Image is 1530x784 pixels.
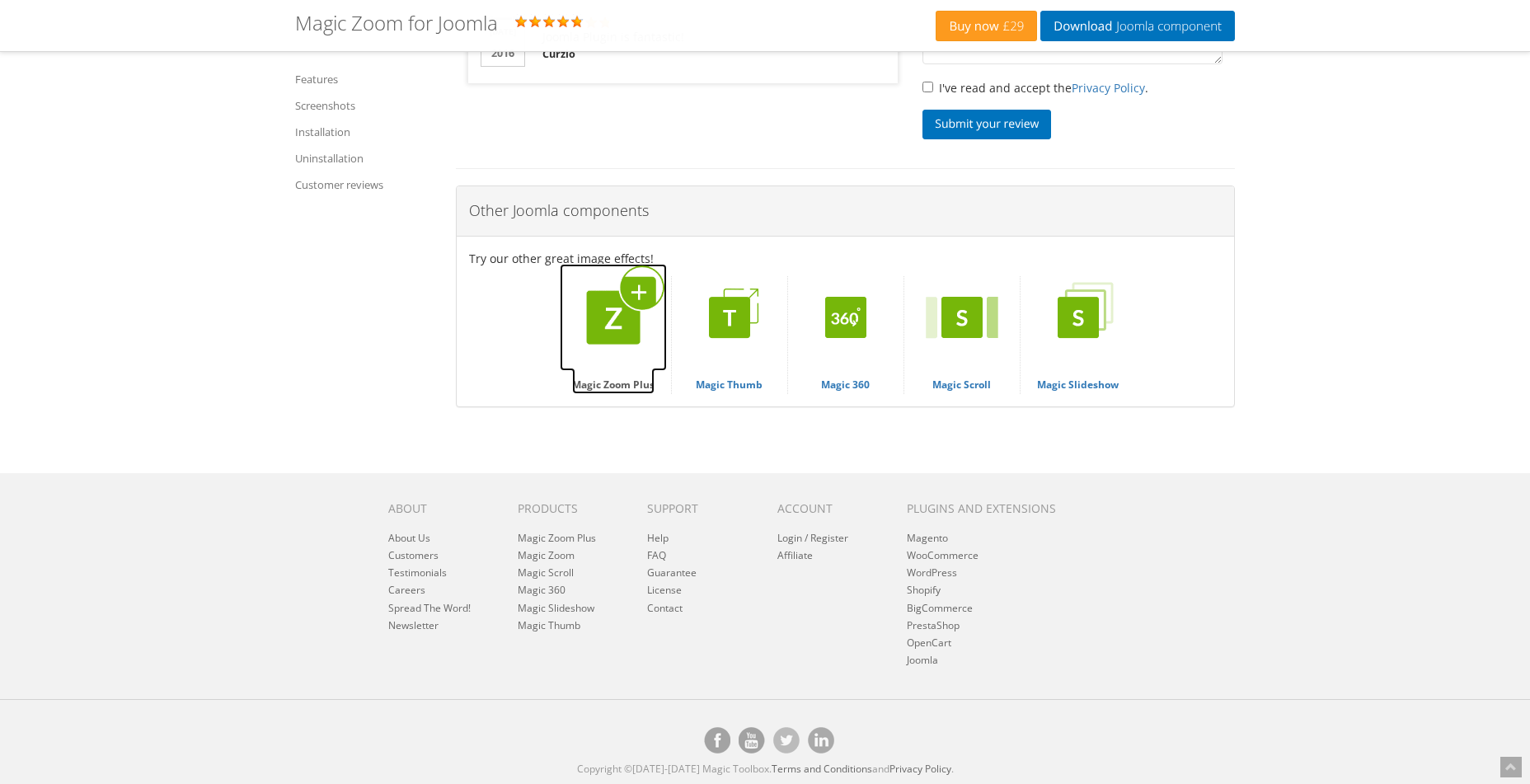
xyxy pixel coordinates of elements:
span: £29 [999,20,1025,33]
h6: Account [777,502,882,514]
h6: Support [647,502,752,514]
a: Help [647,531,669,545]
a: PrestaShop [907,618,960,632]
a: DownloadJoomla component [1040,11,1235,41]
a: Magic Toolbox on [DOMAIN_NAME] [739,727,765,753]
a: Guarantee [647,566,697,580]
a: Privacy Policy [889,762,951,776]
span: Joomla component [1112,20,1222,33]
img: Magic Thumb [688,276,771,359]
a: Magic Toolbox on Facebook [704,727,730,753]
a: Careers [388,583,425,597]
a: Contact [647,601,683,615]
a: Magic Slideshow [518,601,594,615]
img: Magic Slideshow [1037,276,1119,359]
a: About Us [388,531,430,545]
a: License [647,583,682,597]
p: Curzio [542,48,684,60]
a: Magic Zoom Plus [572,276,655,394]
a: WooCommerce [907,548,979,562]
a: Magic Scroll [921,276,1003,394]
h1: Magic Zoom for Joomla [295,12,498,34]
a: Magic Toolbox on [DOMAIN_NAME] [808,727,834,753]
a: Affiliate [777,548,813,562]
a: Magic Slideshow [1037,276,1119,394]
a: Magento [907,531,948,545]
a: Magic 360 [518,583,566,597]
a: Magic Thumb [518,618,580,632]
a: Magic Zoom [518,548,575,562]
a: Magic 360 [805,276,887,394]
a: Shopify [907,583,941,597]
a: Magic Scroll [518,566,574,580]
a: FAQ [647,548,666,562]
img: Magic 360 [805,276,887,359]
div: Rating: 5.0 ( ) [295,12,936,39]
a: WordPress [907,566,957,580]
a: Spread The Word! [388,601,471,615]
img: Magic Zoom Plus [560,264,667,371]
h6: Products [518,502,622,514]
a: Magic Toolbox's Twitter account [773,727,800,753]
a: Customers [388,548,439,562]
a: Terms and Conditions [772,762,872,776]
a: Newsletter [388,618,439,632]
label: I've read and accept the . [922,78,1148,97]
h6: About [388,502,493,514]
a: Login / Register [777,531,848,545]
button: Submit your review [922,110,1051,139]
a: Magic Zoom Plus [518,531,596,545]
span: 2016 [481,42,524,66]
a: Testimonials [388,566,447,580]
a: Joomla [907,653,938,667]
a: Privacy Policy [1072,80,1145,96]
h4: Other Joomla components [469,203,1222,219]
h6: Plugins and extensions [907,502,1077,514]
input: I've read and accept thePrivacy Policy. [922,82,933,92]
a: OpenCart [907,636,951,650]
a: BigCommerce [907,601,973,615]
a: Magic Thumb [688,276,771,394]
p: Try our other great image effects! [469,249,1222,268]
img: Magic Scroll [921,276,1003,359]
a: Buy now£29 [936,11,1037,41]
